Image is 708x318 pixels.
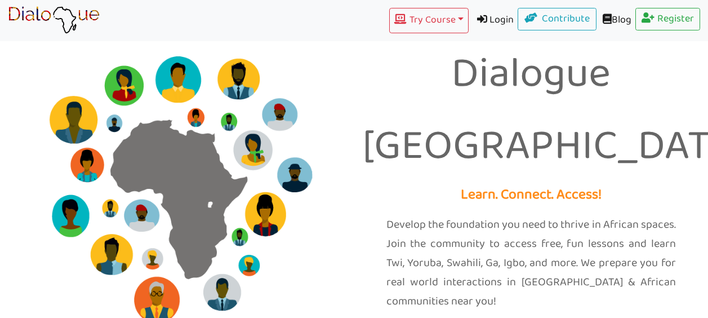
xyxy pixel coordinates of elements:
[8,6,100,34] img: learn African language platform app
[363,183,700,207] p: Learn. Connect. Access!
[386,215,676,311] p: Develop the foundation you need to thrive in African spaces. Join the community to access free, f...
[596,8,635,33] a: Blog
[389,8,468,33] button: Try Course
[469,8,518,33] a: Login
[635,8,701,30] a: Register
[518,8,596,30] a: Contribute
[363,39,700,183] p: Dialogue [GEOGRAPHIC_DATA]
